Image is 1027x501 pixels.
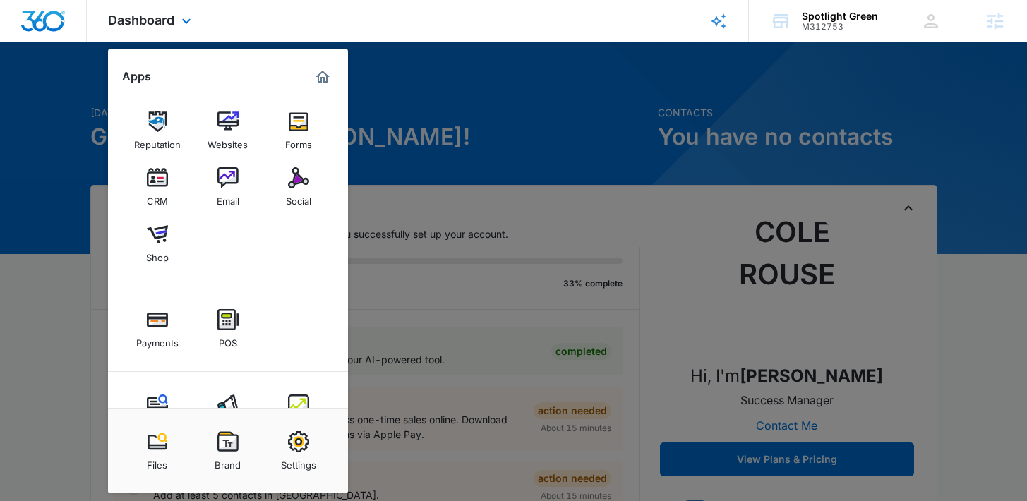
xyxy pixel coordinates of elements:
div: Payments [136,330,179,349]
div: Settings [281,452,316,471]
a: Social [272,160,325,214]
a: Files [131,424,184,478]
a: Intelligence [272,387,325,441]
a: Reputation [131,104,184,157]
a: Content [131,387,184,441]
a: Payments [131,302,184,356]
div: account id [802,22,878,32]
a: Shop [131,217,184,270]
div: Email [217,188,239,207]
a: Ads [201,387,255,441]
span: Dashboard [108,13,174,28]
div: POS [219,330,237,349]
a: Websites [201,104,255,157]
div: account name [802,11,878,22]
div: Reputation [134,132,181,150]
div: Forms [285,132,312,150]
a: Settings [272,424,325,478]
a: Email [201,160,255,214]
div: Files [147,452,167,471]
a: POS [201,302,255,356]
div: Social [286,188,311,207]
a: Brand [201,424,255,478]
div: Websites [208,132,248,150]
div: Shop [146,245,169,263]
a: Forms [272,104,325,157]
div: CRM [147,188,168,207]
h2: Apps [122,70,151,83]
a: Marketing 360® Dashboard [311,66,334,88]
a: CRM [131,160,184,214]
div: Brand [215,452,241,471]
